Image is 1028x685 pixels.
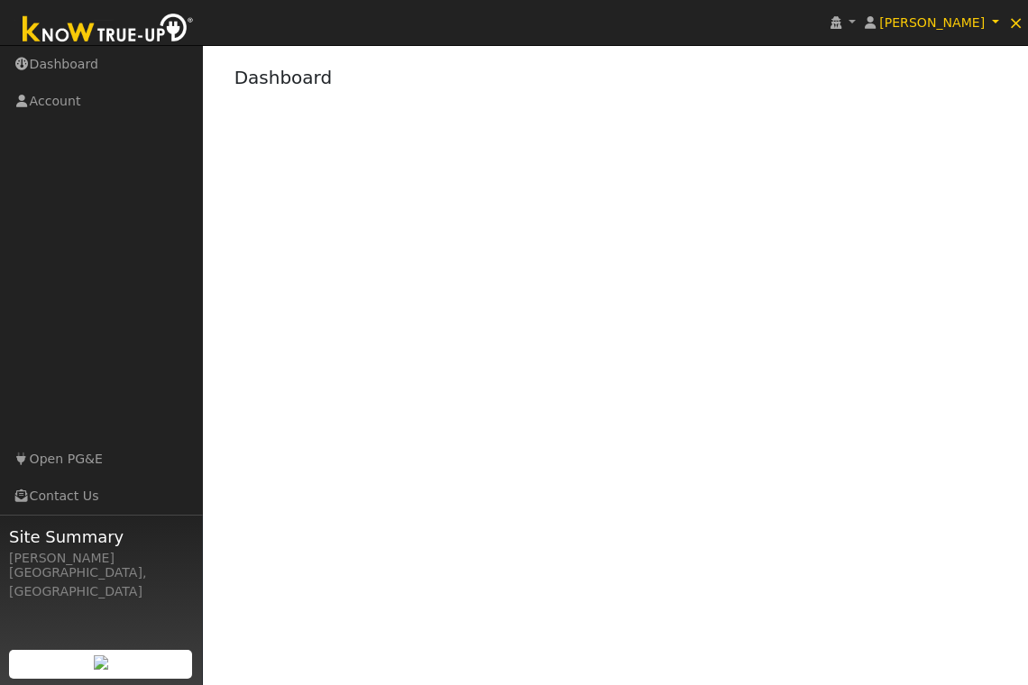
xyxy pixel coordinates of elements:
[234,67,333,88] a: Dashboard
[94,655,108,670] img: retrieve
[1008,12,1023,33] span: ×
[9,525,193,549] span: Site Summary
[14,10,203,50] img: Know True-Up
[9,563,193,601] div: [GEOGRAPHIC_DATA], [GEOGRAPHIC_DATA]
[9,549,193,568] div: [PERSON_NAME]
[879,15,985,30] span: [PERSON_NAME]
